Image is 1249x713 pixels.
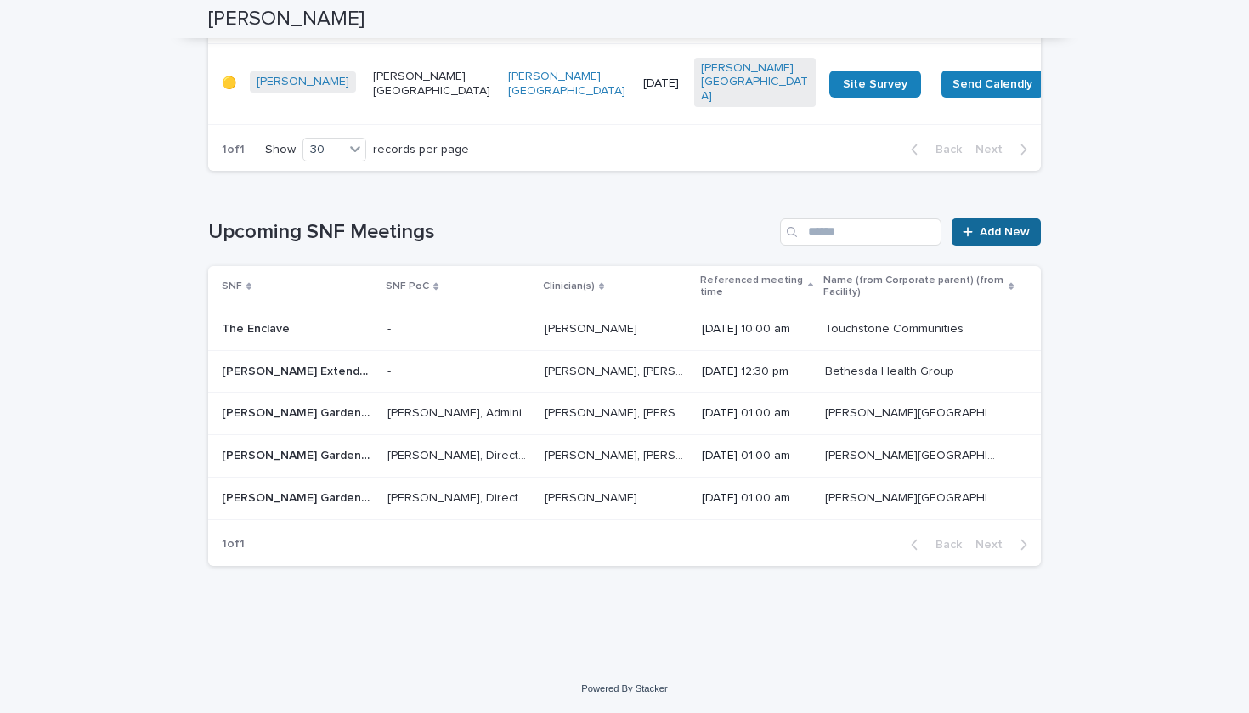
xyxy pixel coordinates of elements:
tr: 🟡[PERSON_NAME] [PERSON_NAME][GEOGRAPHIC_DATA][PERSON_NAME][GEOGRAPHIC_DATA] [DATE][PERSON_NAME][G... [208,43,1170,124]
p: SNF [222,277,242,296]
p: [PERSON_NAME], Administrator [387,403,534,421]
a: [PERSON_NAME][GEOGRAPHIC_DATA] [508,70,630,99]
p: [PERSON_NAME] [545,488,641,506]
tr: [PERSON_NAME] Extended Care and Rehabilitation[PERSON_NAME] Extended Care and Rehabilitation -- [... [208,350,1041,393]
p: Delmar Gardens of Meramec Valley [222,488,377,506]
h1: Upcoming SNF Meetings [208,220,773,245]
p: 🟡 [222,76,236,91]
span: Back [925,144,962,156]
p: - [387,361,394,379]
p: [DATE] 01:00 am [702,406,811,421]
p: [DATE] 10:00 am [702,322,811,337]
span: Send Calendly [952,76,1032,93]
a: Site Survey [829,71,921,98]
p: - [387,319,394,337]
button: Back [897,142,969,157]
a: Add New [952,218,1041,246]
p: Show [265,143,296,157]
p: Lindsay Williams, Yorvoll Gardner [545,361,692,379]
p: Bethesda Health Group [825,361,958,379]
span: Site Survey [843,78,907,90]
button: Next [969,537,1041,552]
input: Search [780,218,941,246]
p: [DATE] [643,76,681,91]
p: Vivi Radtke, Director of Rehab [387,488,534,506]
p: SNF PoC [386,277,429,296]
span: Next [975,539,1013,551]
p: Beth Dalrymple-Woods, Elizabeth Pemberton, Stephen Miller [545,445,692,463]
p: Dave Baston, Director of Rehab [387,445,534,463]
span: Add New [980,226,1030,238]
p: Clinician(s) [543,277,595,296]
p: [PERSON_NAME][GEOGRAPHIC_DATA] [825,445,998,463]
div: 30 [303,141,344,159]
p: Referenced meeting time [700,271,804,303]
p: 1 of 1 [208,129,258,171]
p: [PERSON_NAME][GEOGRAPHIC_DATA] [825,488,998,506]
a: [PERSON_NAME] [257,75,349,89]
tr: The EnclaveThe Enclave -- [PERSON_NAME][PERSON_NAME] [DATE] 10:00 amTouchstone CommunitiesTouchst... [208,308,1041,350]
p: Delmar Gardens of Creve Coeur [222,403,377,421]
p: Touchstone Communities [825,319,967,337]
p: records per page [373,143,469,157]
p: [DATE] 01:00 am [702,449,811,463]
a: [PERSON_NAME][GEOGRAPHIC_DATA] [701,61,809,104]
p: Beth Dalrymple-Woods, Lindsay Williams, Stephen Miller [545,403,692,421]
p: [DATE] 12:30 pm [702,365,811,379]
span: Next [975,144,1013,156]
tr: [PERSON_NAME] Gardens of [GEOGRAPHIC_DATA][PERSON_NAME] Gardens of [GEOGRAPHIC_DATA] [PERSON_NAME... [208,435,1041,478]
a: Powered By Stacker [581,683,667,693]
tr: [PERSON_NAME] Gardens of [GEOGRAPHIC_DATA][PERSON_NAME] Gardens of [GEOGRAPHIC_DATA] [PERSON_NAME... [208,477,1041,519]
p: [DATE] 01:00 am [702,491,811,506]
tr: [PERSON_NAME] Gardens of Creve Coeur[PERSON_NAME] Gardens of Creve Coeur [PERSON_NAME], Administr... [208,393,1041,435]
p: Delmar Gardens of Chesterfield [222,445,377,463]
p: Name (from Corporate parent) (from Facility) [823,271,1004,303]
button: Back [897,537,969,552]
p: The Enclave [222,319,293,337]
p: [PERSON_NAME][GEOGRAPHIC_DATA] [825,403,998,421]
p: 1 of 1 [208,523,258,565]
span: Back [925,539,962,551]
p: [PERSON_NAME][GEOGRAPHIC_DATA] [373,70,495,99]
button: Next [969,142,1041,157]
h2: [PERSON_NAME] [208,7,365,31]
p: Christian Extended Care and Rehabilitation [222,361,377,379]
button: Send Calendly [941,71,1043,98]
p: [PERSON_NAME] [545,319,641,337]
